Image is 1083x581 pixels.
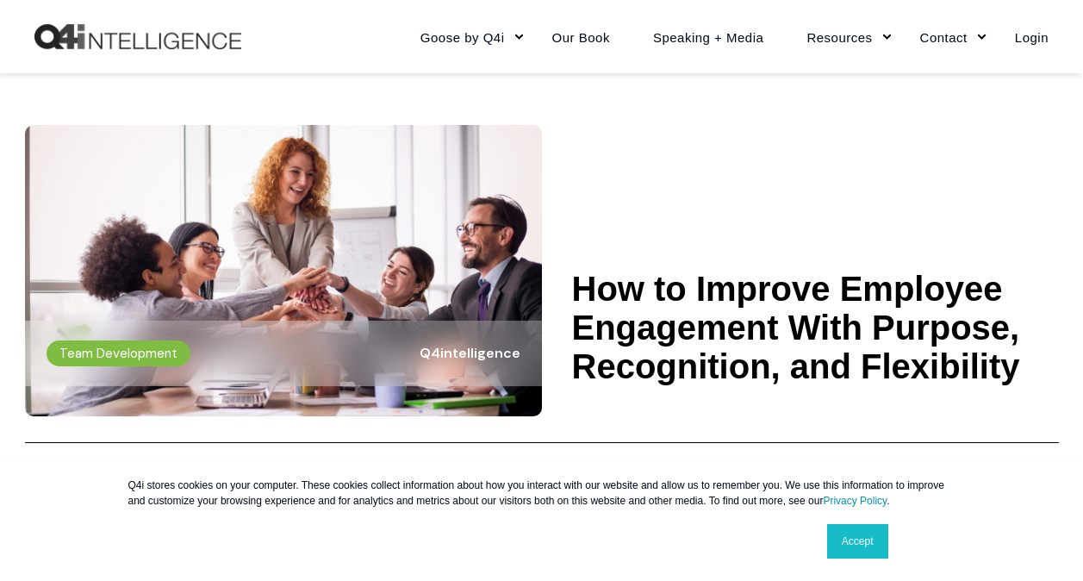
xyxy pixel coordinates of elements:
[25,125,542,416] img: Happy and engaged employees
[128,478,955,509] p: Q4i stores cookies on your computer. These cookies collect information about how you interact wit...
[572,270,1059,386] h1: How to Improve Employee Engagement With Purpose, Recognition, and Flexibility
[47,340,190,366] label: Team Development
[823,495,887,507] a: Privacy Policy
[34,24,241,50] img: Q4intelligence, LLC logo
[420,344,520,362] span: Q4intelligence
[827,524,888,559] a: Accept
[34,24,241,50] a: Back to Home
